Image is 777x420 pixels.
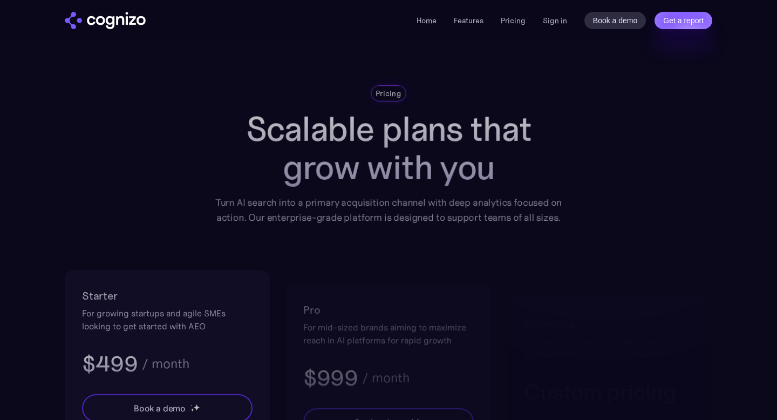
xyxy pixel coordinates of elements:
h2: Enterprise [524,315,695,333]
a: Book a demo [584,12,646,29]
img: star [193,404,200,411]
img: star [412,418,413,420]
a: Home [417,16,437,25]
a: Pricing [501,16,526,25]
h1: Scalable plans that grow with you [207,110,570,187]
a: Features [454,16,483,25]
div: For large companies managing various products with a global footprint [524,335,695,361]
div: Book a demo [134,402,186,415]
div: / month [362,371,410,384]
h2: Pro [303,301,474,319]
a: home [65,12,146,29]
img: star [190,408,194,412]
div: Pricing [376,88,401,99]
h2: Starter [82,287,253,304]
img: star [190,404,192,406]
h3: $999 [303,364,358,392]
div: Turn AI search into a primary acquisition channel with deep analytics focused on action. Our ente... [207,195,570,225]
div: For mid-sized brands aiming to maximize reach in AI platforms for rapid growth [303,321,474,347]
div: For growing startups and agile SMEs looking to get started with AEO [82,307,253,333]
img: cognizo logo [65,12,146,29]
a: Get a report [655,12,712,29]
h3: Custom pricing [524,378,695,406]
div: / month [142,357,189,370]
a: Sign in [543,14,567,27]
h3: $499 [82,350,138,378]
